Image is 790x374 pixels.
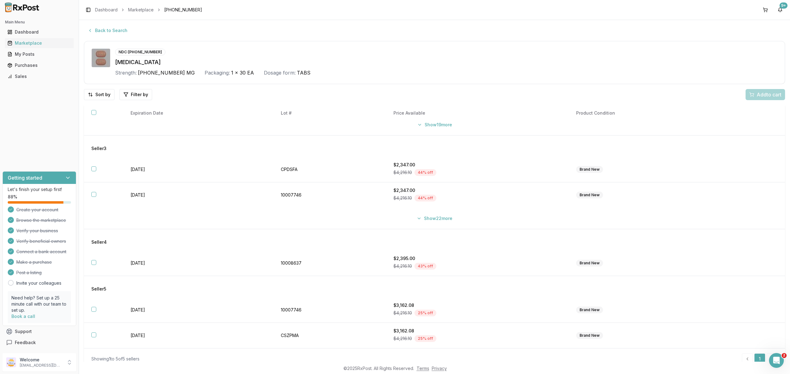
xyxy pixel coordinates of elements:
[6,357,16,367] img: User avatar
[16,238,66,244] span: Verify beneficial owners
[16,270,42,276] span: Post a listing
[414,195,436,201] div: 44 % off
[576,166,603,173] div: Brand New
[393,195,412,201] span: $4,216.10
[138,69,195,76] span: [PHONE_NUMBER] MG
[115,49,165,55] div: NDC: [PHONE_NUMBER]
[16,207,58,213] span: Create your account
[297,69,310,76] span: TABS
[2,27,76,37] button: Dashboard
[131,91,148,98] span: Filter by
[7,73,71,79] div: Sales
[5,60,74,71] a: Purchases
[413,213,456,224] button: Show22more
[393,302,561,308] div: $3,162.08
[386,105,569,121] th: Price Available
[16,280,61,286] a: Invite your colleagues
[5,20,74,25] h2: Main Menu
[393,310,412,316] span: $4,216.10
[91,239,107,245] span: Seller 4
[20,363,63,368] p: [EMAIL_ADDRESS][DOMAIN_NAME]
[123,250,274,276] td: [DATE]
[16,217,66,223] span: Browse the marketplace
[5,71,74,82] a: Sales
[2,326,76,337] button: Support
[15,339,36,346] span: Feedback
[414,335,436,342] div: 25 % off
[273,105,386,121] th: Lot #
[95,7,202,13] nav: breadcrumb
[7,29,71,35] div: Dashboard
[273,182,386,208] td: 10007746
[273,250,386,276] td: 10008637
[95,7,118,13] a: Dashboard
[2,60,76,70] button: Purchases
[273,323,386,348] td: CSZPMA
[393,328,561,334] div: $3,162.08
[569,105,739,121] th: Product Condition
[414,263,436,270] div: 43 % off
[91,286,106,292] span: Seller 5
[84,89,114,100] button: Sort by
[2,49,76,59] button: My Posts
[164,7,202,13] span: [PHONE_NUMBER]
[417,366,429,371] a: Terms
[11,295,67,313] p: Need help? Set up a 25 minute call with our team to set up.
[20,357,63,363] p: Welcome
[5,26,74,38] a: Dashboard
[16,259,52,265] span: Make a purchase
[84,25,131,36] button: Back to Search
[432,366,447,371] a: Privacy
[264,69,296,76] div: Dosage form:
[414,310,436,316] div: 25 % off
[273,157,386,182] td: CPDSFA
[769,353,784,368] iframe: Intercom live chat
[393,162,561,168] div: $2,347.00
[2,2,42,12] img: RxPost Logo
[128,7,154,13] a: Marketplace
[2,71,76,81] button: Sales
[775,5,785,15] button: 9+
[393,263,412,269] span: $4,216.10
[11,314,35,319] a: Book a call
[205,69,230,76] div: Packaging:
[2,38,76,48] button: Marketplace
[119,89,152,100] button: Filter by
[8,174,42,181] h3: Getting started
[393,335,412,342] span: $4,216.10
[742,353,778,364] nav: pagination
[576,332,603,339] div: Brand New
[393,187,561,193] div: $2,347.00
[576,260,603,266] div: Brand New
[231,69,254,76] span: 1 x 30 EA
[780,2,788,9] div: 9+
[123,182,274,208] td: [DATE]
[16,249,66,255] span: Connect a bank account
[7,62,71,68] div: Purchases
[123,297,274,323] td: [DATE]
[414,169,436,176] div: 44 % off
[273,297,386,323] td: 10007746
[115,58,777,67] div: [MEDICAL_DATA]
[576,307,603,313] div: Brand New
[95,91,110,98] span: Sort by
[123,105,274,121] th: Expiration Date
[5,49,74,60] a: My Posts
[123,157,274,182] td: [DATE]
[8,194,17,200] span: 88 %
[92,49,110,67] img: Biktarvy 50-200-25 MG TABS
[91,145,106,152] span: Seller 3
[8,186,71,193] p: Let's finish your setup first!
[414,119,456,130] button: Show19more
[393,255,561,262] div: $2,395.00
[576,192,603,198] div: Brand New
[7,51,71,57] div: My Posts
[2,337,76,348] button: Feedback
[393,169,412,176] span: $4,216.10
[754,353,765,364] a: 1
[16,228,58,234] span: Verify your business
[7,40,71,46] div: Marketplace
[115,69,137,76] div: Strength:
[123,323,274,348] td: [DATE]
